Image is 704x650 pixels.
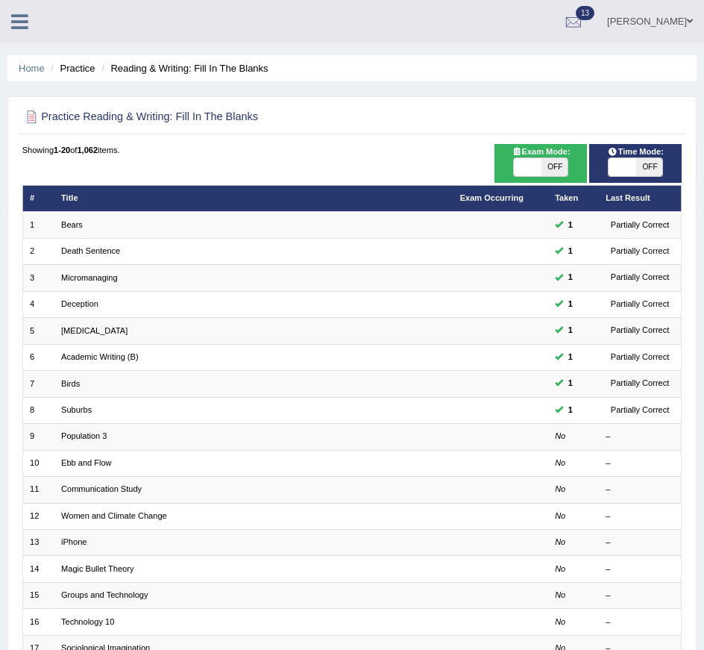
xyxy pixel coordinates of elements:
span: You can still take this question [563,271,577,284]
div: Partially Correct [606,245,674,258]
a: Deception [61,299,98,308]
th: # [22,185,54,211]
div: – [606,484,674,496]
a: Ebb and Flow [61,458,112,467]
td: 10 [22,450,54,476]
td: 5 [22,318,54,344]
h2: Practice Reading & Writing: Fill In The Blanks [22,107,431,127]
div: – [606,616,674,628]
span: You can still take this question [563,219,577,232]
a: Groups and Technology [61,590,148,599]
div: – [606,563,674,575]
a: [MEDICAL_DATA] [61,326,128,335]
div: Partially Correct [606,219,674,232]
td: 4 [22,291,54,317]
a: Magic Bullet Theory [61,564,133,573]
a: Home [19,63,45,74]
td: 15 [22,582,54,608]
th: Title [54,185,453,211]
span: OFF [541,158,568,176]
a: Population 3 [61,431,107,440]
div: Show exams occurring in exams [494,144,587,183]
em: No [555,564,565,573]
a: Academic Writing (B) [61,352,139,361]
em: No [555,590,565,599]
td: 11 [22,477,54,503]
em: No [555,458,565,467]
em: No [555,431,565,440]
a: Exam Occurring [460,193,524,202]
span: You can still take this question [563,245,577,258]
a: Suburbs [61,405,92,414]
div: Partially Correct [606,298,674,311]
td: 9 [22,424,54,450]
td: 1 [22,212,54,238]
span: Time Mode: [603,146,668,159]
a: Death Sentence [61,246,120,255]
a: Micromanaging [61,273,118,282]
a: Bears [61,220,83,229]
th: Taken [548,185,599,211]
td: 7 [22,371,54,397]
div: – [606,537,674,549]
td: 3 [22,265,54,291]
div: Partially Correct [606,324,674,337]
td: 6 [22,344,54,370]
em: No [555,484,565,493]
b: 1,062 [77,146,98,154]
em: No [555,617,565,626]
span: Exam Mode: [506,146,575,159]
div: Partially Correct [606,377,674,390]
a: Birds [61,379,80,388]
a: Women and Climate Change [61,511,167,520]
b: 1-20 [54,146,70,154]
span: OFF [636,158,663,176]
span: 13 [576,6,594,20]
th: Last Result [599,185,682,211]
div: – [606,457,674,469]
span: You can still take this question [563,324,577,337]
div: – [606,431,674,443]
div: Partially Correct [606,271,674,284]
span: You can still take this question [563,377,577,390]
td: 2 [22,238,54,264]
div: Partially Correct [606,351,674,364]
span: You can still take this question [563,298,577,311]
em: No [555,537,565,546]
div: – [606,510,674,522]
a: Communication Study [61,484,142,493]
div: Partially Correct [606,404,674,417]
a: Technology 10 [61,617,114,626]
div: Showing of items. [22,144,682,156]
li: Reading & Writing: Fill In The Blanks [98,61,268,75]
li: Practice [47,61,95,75]
em: No [555,511,565,520]
td: 8 [22,397,54,423]
td: 13 [22,530,54,556]
a: iPhone [61,537,87,546]
span: You can still take this question [563,404,577,417]
td: 14 [22,556,54,582]
td: 12 [22,503,54,529]
span: You can still take this question [563,351,577,364]
div: – [606,590,674,601]
td: 16 [22,609,54,635]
